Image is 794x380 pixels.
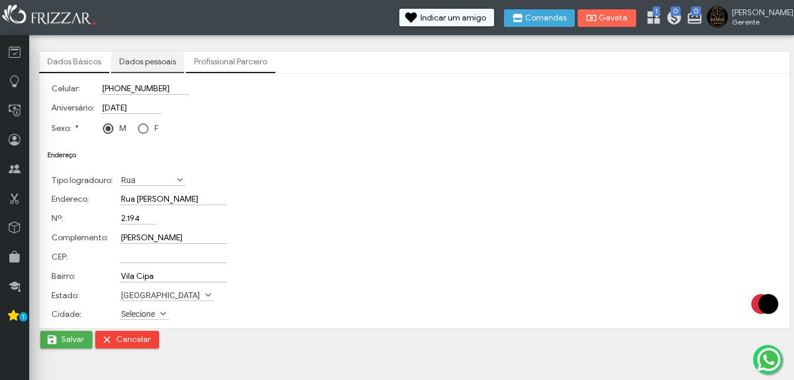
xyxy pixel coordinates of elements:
h5: Endereço [47,151,782,159]
label: Rua [120,174,175,185]
button: Gaveta [578,9,636,27]
label: Tipo logradouro: [51,175,113,185]
a: 1 [645,9,657,28]
span: Indicar um amigo [420,14,486,22]
label: Celular: [51,84,80,94]
span: Cancelar [116,331,151,348]
label: Cidade: [51,309,81,319]
a: Profissional Parceiro [186,52,275,72]
label: CEP: [51,252,68,262]
span: Salvar [61,331,84,348]
a: [PERSON_NAME] Gerente [707,6,788,30]
label: Aniversário: [51,103,94,113]
span: Gerente [732,18,785,26]
a: 0 [686,9,698,28]
label: Endereco: [51,194,89,204]
label: Complemento: [51,233,108,243]
a: Dados Básicos [39,52,109,72]
a: 0 [666,9,678,28]
label: [GEOGRAPHIC_DATA] [120,289,203,300]
span: 0 [671,6,681,16]
img: whatsapp.png [755,346,783,374]
a: Dados pessoais [111,52,184,72]
span: [PERSON_NAME] [732,8,785,18]
label: M [119,123,126,133]
button: Indicar um amigo [399,9,494,26]
label: Nº: [51,213,63,223]
label: Sexo: [51,123,79,133]
span: Gaveta [599,14,628,22]
button: Cancelar [95,331,159,348]
label: Estado: [51,291,79,300]
span: 1 [19,312,27,322]
button: Comandas [504,9,575,27]
span: 0 [691,6,701,16]
button: Salvar [40,331,92,348]
span: Comandas [525,14,567,22]
span: 1 [653,6,660,16]
label: Bairro: [51,271,75,281]
label: F [154,123,158,133]
img: loading3.gif [736,275,794,333]
label: Selecione [120,308,158,319]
